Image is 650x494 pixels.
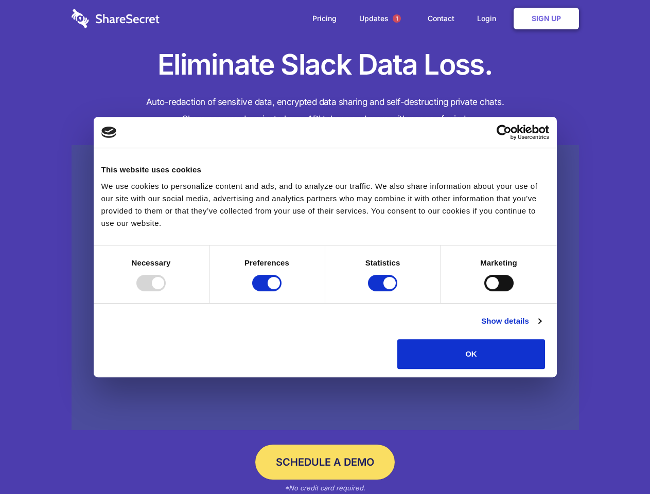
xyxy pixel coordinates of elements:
a: Contact [417,3,465,34]
em: *No credit card required. [285,484,365,492]
a: Usercentrics Cookiebot - opens in a new window [459,125,549,140]
strong: Preferences [244,258,289,267]
button: OK [397,339,545,369]
h4: Auto-redaction of sensitive data, encrypted data sharing and self-destructing private chats. Shar... [72,94,579,128]
span: 1 [393,14,401,23]
strong: Marketing [480,258,517,267]
a: Sign Up [514,8,579,29]
img: logo [101,127,117,138]
strong: Statistics [365,258,400,267]
div: This website uses cookies [101,164,549,176]
a: Login [467,3,512,34]
a: Pricing [302,3,347,34]
a: Wistia video thumbnail [72,145,579,431]
div: We use cookies to personalize content and ads, and to analyze our traffic. We also share informat... [101,180,549,230]
img: logo-wordmark-white-trans-d4663122ce5f474addd5e946df7df03e33cb6a1c49d2221995e7729f52c070b2.svg [72,9,160,28]
h1: Eliminate Slack Data Loss. [72,46,579,83]
strong: Necessary [132,258,171,267]
a: Show details [481,315,541,327]
a: Schedule a Demo [255,445,395,480]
